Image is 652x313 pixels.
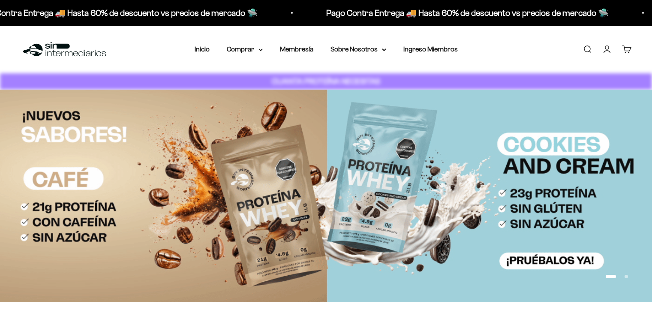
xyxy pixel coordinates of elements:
[195,45,210,53] a: Inicio
[227,44,263,55] summary: Comprar
[324,6,607,20] p: Pago Contra Entrega 🚚 Hasta 60% de descuento vs precios de mercado 🛸
[280,45,313,53] a: Membresía
[403,45,458,53] a: Ingreso Miembros
[331,44,386,55] summary: Sobre Nosotros
[272,77,380,86] strong: CUANTA PROTEÍNA NECESITAS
